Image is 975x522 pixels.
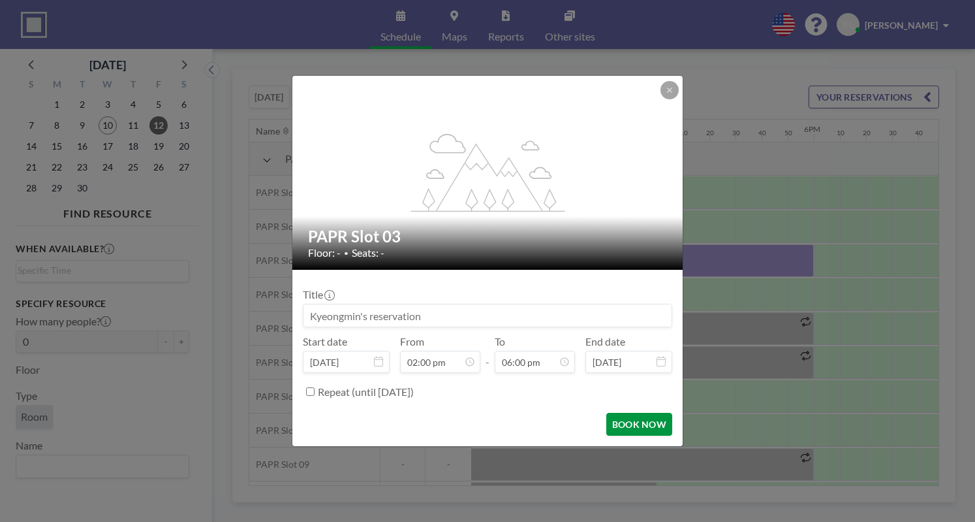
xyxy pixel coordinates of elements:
[303,335,347,348] label: Start date
[303,304,672,327] input: Kyeongmin's reservation
[352,246,384,259] span: Seats: -
[308,227,668,246] h2: PAPR Slot 03
[606,413,672,436] button: BOOK NOW
[318,385,414,399] label: Repeat (until [DATE])
[344,248,348,258] span: •
[411,133,565,211] g: flex-grow: 1.2;
[585,335,625,348] label: End date
[308,246,341,259] span: Floor: -
[486,340,489,368] span: -
[400,335,424,348] label: From
[495,335,505,348] label: To
[303,288,333,301] label: Title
